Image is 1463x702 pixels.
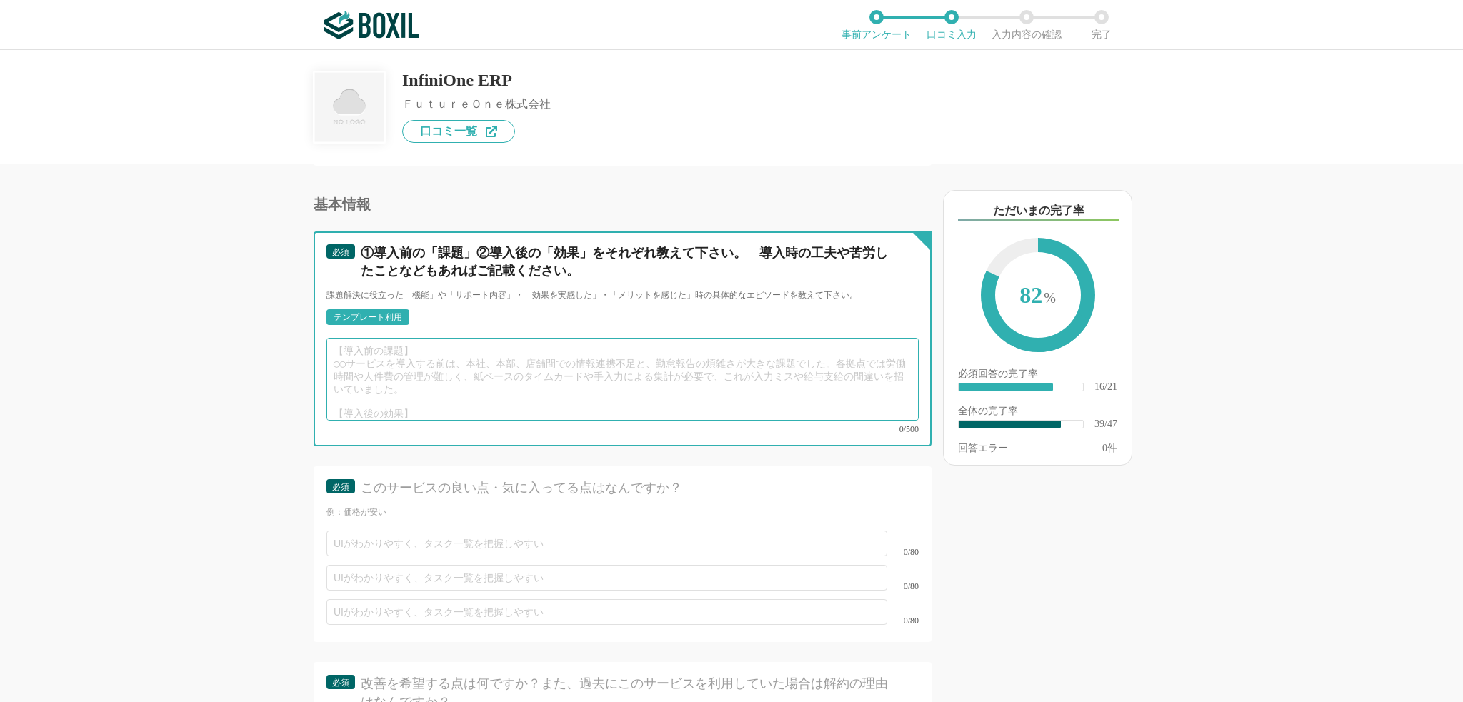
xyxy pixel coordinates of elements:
[334,313,402,321] div: テンプレート利用
[324,11,419,39] img: ボクシルSaaS_ロゴ
[1102,443,1107,453] span: 0
[887,616,919,625] div: 0/80
[839,10,914,40] li: 事前アンケート
[1102,443,1117,453] div: 件
[332,678,349,688] span: 必須
[402,71,551,89] div: InfiniOne ERP
[402,99,551,110] div: ＦｕｔｕｒｅＯｎｅ株式会社
[958,443,1008,453] div: 回答エラー
[989,10,1064,40] li: 入力内容の確認
[959,383,1053,391] div: ​
[1094,382,1117,392] div: 16/21
[402,120,515,143] a: 口コミ一覧
[326,289,919,301] div: 課題解決に役立った「機能」や「サポート内容」・「効果を実感した」・「メリットを感じた」時の具体的なエピソードを教えて下さい。
[420,126,477,137] span: 口コミ一覧
[914,10,989,40] li: 口コミ入力
[332,482,349,492] span: 必須
[326,599,887,625] input: UIがわかりやすく、タスク一覧を把握しやすい
[314,197,932,211] div: 基本情報
[1044,290,1056,306] span: %
[1064,10,1139,40] li: 完了
[887,548,919,556] div: 0/80
[326,531,887,556] input: UIがわかりやすく、タスク一覧を把握しやすい
[326,565,887,591] input: UIがわかりやすく、タスク一覧を把握しやすい
[361,479,894,497] div: このサービスの良い点・気に入ってる点はなんですか？
[995,252,1081,341] span: 82
[958,369,1117,382] div: 必須回答の完了率
[326,425,919,433] div: 0/500
[1094,419,1117,429] div: 39/47
[361,244,894,280] div: ①導入前の「課題」②導入後の「効果」をそれぞれ教えて下さい。 導入時の工夫や苦労したことなどもあればご記載ください。
[959,421,1061,428] div: ​
[958,406,1117,419] div: 全体の完了率
[887,582,919,591] div: 0/80
[958,202,1119,221] div: ただいまの完了率
[326,506,919,518] div: 例：価格が安い
[332,247,349,257] span: 必須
